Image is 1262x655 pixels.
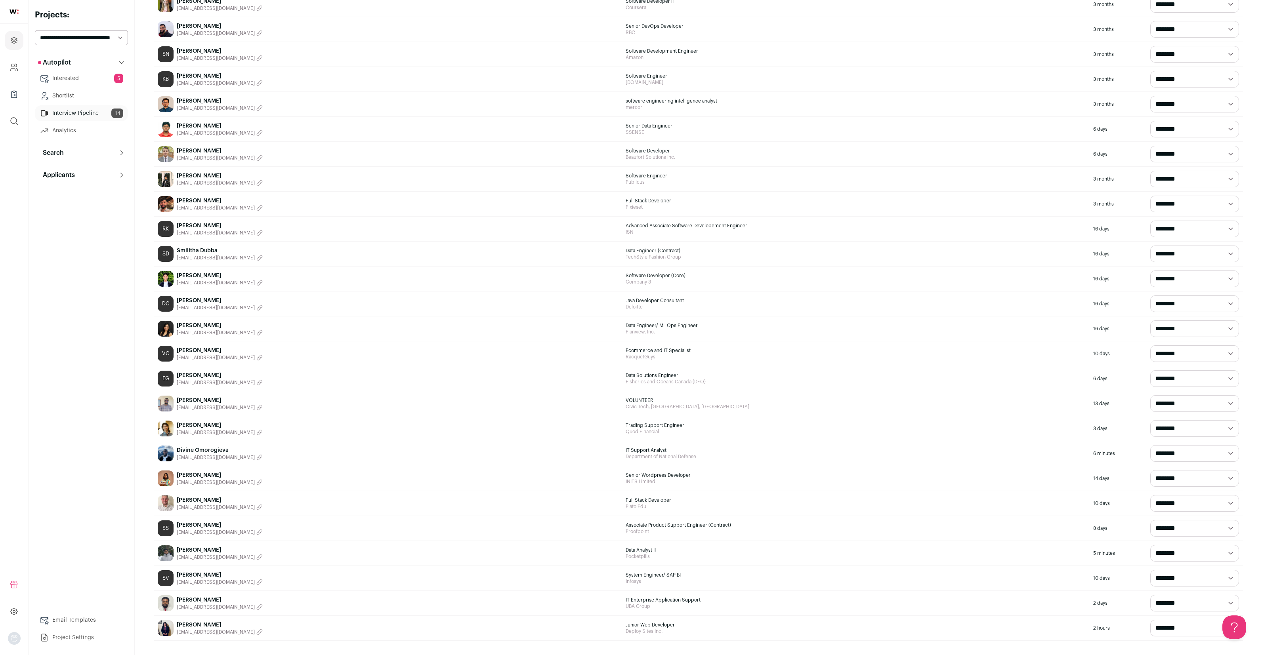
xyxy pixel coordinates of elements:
[177,579,255,585] span: [EMAIL_ADDRESS][DOMAIN_NAME]
[158,221,174,237] a: RK
[177,354,263,361] button: [EMAIL_ADDRESS][DOMAIN_NAME]
[626,553,1086,560] span: Pocketpills
[158,545,174,561] img: 51bbe588d67d82df06304658d6ed111f83e2671facc91c921276c80c295c2cba.jpg
[1089,316,1146,341] div: 16 days
[177,305,255,311] span: [EMAIL_ADDRESS][DOMAIN_NAME]
[626,572,1086,578] span: System Engineer/ SAP BI
[1089,42,1146,67] div: 3 months
[8,632,21,645] button: Open dropdown
[1089,391,1146,416] div: 13 days
[626,453,1086,460] span: Department of National Defense
[158,595,174,611] img: a680e85256bc19e6d33f62b2998190c0c4b5f66b685a15d5b554f71834734ef2.jpg
[35,55,128,70] button: Autopilot
[114,74,123,83] span: 5
[626,279,1086,285] span: Company 3
[35,123,128,139] a: Analytics
[626,428,1086,435] span: Quod Financial
[177,404,263,411] button: [EMAIL_ADDRESS][DOMAIN_NAME]
[177,30,255,36] span: [EMAIL_ADDRESS][DOMAIN_NAME]
[158,246,174,262] a: SD
[626,628,1086,634] span: Deploy Sites Inc.
[626,603,1086,609] span: UBA Group
[177,621,263,629] a: [PERSON_NAME]
[177,354,255,361] span: [EMAIL_ADDRESS][DOMAIN_NAME]
[1089,466,1146,491] div: 14 days
[177,479,263,486] button: [EMAIL_ADDRESS][DOMAIN_NAME]
[1089,616,1146,640] div: 2 hours
[177,80,255,86] span: [EMAIL_ADDRESS][DOMAIN_NAME]
[158,21,174,37] img: b7b66aa6f4ba5e8ac244f8f4a5df4575a302f601847fea76615b9998b2a8e931.jpg
[177,222,263,230] a: [PERSON_NAME]
[158,620,174,636] img: af4b3e9594165398799dcbec4acec0e88c5519f6eb185bdb5814e4c8f860ca79.jpg
[177,604,263,610] button: [EMAIL_ADDRESS][DOMAIN_NAME]
[626,478,1086,485] span: INITS Limited
[177,255,263,261] button: [EMAIL_ADDRESS][DOMAIN_NAME]
[1089,192,1146,216] div: 3 months
[177,629,255,635] span: [EMAIL_ADDRESS][DOMAIN_NAME]
[626,447,1086,453] span: IT Support Analyst
[177,596,263,604] a: [PERSON_NAME]
[1089,441,1146,466] div: 6 minutes
[626,397,1086,404] span: VOLUNTEER
[1089,291,1146,316] div: 16 days
[35,88,128,104] a: Shortlist
[38,148,64,158] p: Search
[1089,267,1146,291] div: 16 days
[177,30,263,36] button: [EMAIL_ADDRESS][DOMAIN_NAME]
[177,471,263,479] a: [PERSON_NAME]
[177,329,263,336] button: [EMAIL_ADDRESS][DOMAIN_NAME]
[158,146,174,162] img: 830a0280f59b57fddb62093d7c2a48b3f0c571bc24224d280411f1a8bfe06067.jpg
[177,130,263,136] button: [EMAIL_ADDRESS][DOMAIN_NAME]
[158,171,174,187] img: 1990ea9321deabfe41c85aa268765a7fb092f4090d88b96249347d76ab4c3952.jpg
[177,546,263,554] a: [PERSON_NAME]
[626,229,1086,235] span: ISN
[158,121,174,137] img: 6f86475c29253436e6214df423f4a64981d957bac3617f0d6d34e8ba5622caf8.jpg
[158,346,174,362] a: VC
[177,205,255,211] span: [EMAIL_ADDRESS][DOMAIN_NAME]
[177,272,263,280] a: [PERSON_NAME]
[177,329,255,336] span: [EMAIL_ADDRESS][DOMAIN_NAME]
[158,371,174,387] div: EG
[626,272,1086,279] span: Software Developer (Core)
[177,554,255,560] span: [EMAIL_ADDRESS][DOMAIN_NAME]
[177,205,263,211] button: [EMAIL_ADDRESS][DOMAIN_NAME]
[35,70,128,86] a: Interested5
[177,105,263,111] button: [EMAIL_ADDRESS][DOMAIN_NAME]
[626,123,1086,129] span: Senior Data Engineer
[1089,416,1146,441] div: 3 days
[177,504,255,510] span: [EMAIL_ADDRESS][DOMAIN_NAME]
[177,55,263,61] button: [EMAIL_ADDRESS][DOMAIN_NAME]
[177,5,255,11] span: [EMAIL_ADDRESS][DOMAIN_NAME]
[158,520,174,536] a: SS
[1089,217,1146,241] div: 16 days
[38,58,71,67] p: Autopilot
[35,10,128,21] h2: Projects:
[177,105,255,111] span: [EMAIL_ADDRESS][DOMAIN_NAME]
[177,496,263,504] a: [PERSON_NAME]
[177,404,255,411] span: [EMAIL_ADDRESS][DOMAIN_NAME]
[177,47,263,55] a: [PERSON_NAME]
[626,129,1086,135] span: SSENSE
[177,421,263,429] a: [PERSON_NAME]
[177,5,263,11] button: [EMAIL_ADDRESS][DOMAIN_NAME]
[626,347,1086,354] span: Ecommerce and IT Specialist
[626,297,1086,304] span: Java Developer Consultant
[177,429,263,436] button: [EMAIL_ADDRESS][DOMAIN_NAME]
[626,322,1086,329] span: Data Engineer/ ML Ops Engineer
[158,71,174,87] a: KB
[177,579,263,585] button: [EMAIL_ADDRESS][DOMAIN_NAME]
[626,23,1086,29] span: Senior DevOps Developer
[626,179,1086,185] span: Publicus
[1089,92,1146,116] div: 3 months
[177,297,263,305] a: [PERSON_NAME]
[626,198,1086,204] span: Full Stack Developer
[626,522,1086,528] span: Associate Product Support Engineer (Contract)
[626,622,1086,628] span: Junior Web Developer
[111,109,123,118] span: 14
[177,396,263,404] a: [PERSON_NAME]
[177,180,263,186] button: [EMAIL_ADDRESS][DOMAIN_NAME]
[177,454,263,461] button: [EMAIL_ADDRESS][DOMAIN_NAME]
[626,372,1086,379] span: Data Solutions Engineer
